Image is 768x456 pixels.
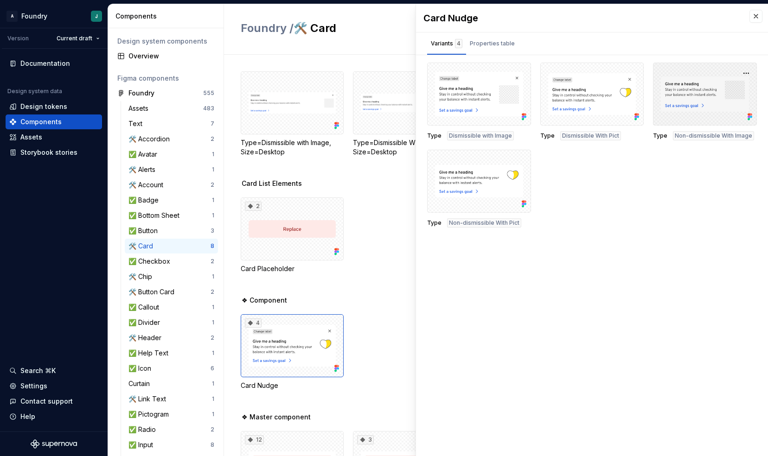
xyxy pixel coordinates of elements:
[431,39,462,48] div: Variants
[57,35,92,42] span: Current draft
[449,132,512,139] span: Dismissible with Image
[128,440,157,450] div: ✅ Input
[20,59,70,68] div: Documentation
[128,348,172,358] div: ✅ Help Text
[540,132,555,139] span: Type
[7,88,62,95] div: Design system data
[6,409,102,424] button: Help
[211,181,214,189] div: 2
[125,392,218,406] a: 🛠️ Link Text1
[128,287,178,297] div: 🛠️ Button Card
[242,412,311,422] span: ❖ Master component
[2,6,106,26] button: AFoundryJ
[125,208,218,223] a: ✅ Bottom Sheet1
[125,269,218,284] a: 🛠️ Chip1
[128,150,161,159] div: ✅ Avatar
[125,162,218,177] a: 🛠️ Alerts1
[357,435,374,444] div: 3
[20,397,73,406] div: Contact support
[31,439,77,449] svg: Supernova Logo
[125,285,218,299] a: 🛠️ Button Card2
[211,135,214,143] div: 2
[212,151,214,158] div: 1
[212,411,214,418] div: 1
[125,101,218,116] a: Assets483
[6,56,102,71] a: Documentation
[128,165,159,174] div: 🛠️ Alerts
[128,196,162,205] div: ✅ Badge
[212,395,214,403] div: 1
[212,304,214,311] div: 1
[427,219,442,227] span: Type
[95,13,98,20] div: J
[125,407,218,422] a: ✅ Pictogram1
[212,273,214,280] div: 1
[128,257,174,266] div: ✅ Checkbox
[562,132,619,139] span: Dismissible With Pict
[117,74,214,83] div: Figma components
[125,330,218,345] a: 🛠️ Header2
[128,333,165,342] div: 🛠️ Header
[128,272,156,281] div: 🛠️ Chip
[20,117,62,127] div: Components
[128,379,154,388] div: Curtain
[20,366,56,375] div: Search ⌘K
[20,412,35,421] div: Help
[114,86,218,101] a: Foundry555
[241,314,344,390] div: 4Card Nudge
[115,12,220,21] div: Components
[125,132,218,146] a: 🛠️ Accordion2
[128,241,157,251] div: 🛠️ Card
[211,227,214,234] div: 3
[125,300,218,315] a: ✅ Callout1
[125,116,218,131] a: Text7
[7,35,29,42] div: Version
[211,242,214,250] div: 8
[353,138,456,157] div: Type=Dismissible With Pict, Size=Desktop
[241,197,344,273] div: 2Card Placeholder
[241,381,344,390] div: Card Nudge
[128,318,164,327] div: ✅ Divider
[211,120,214,127] div: 7
[6,114,102,129] a: Components
[212,196,214,204] div: 1
[449,219,519,227] span: Non-dismissible With Pict
[128,410,173,419] div: ✅ Pictogram
[128,425,160,434] div: ✅ Radio
[423,12,740,25] div: Card Nudge
[6,379,102,393] a: Settings
[128,89,154,98] div: Foundry
[125,147,218,162] a: ✅ Avatar1
[52,32,104,45] button: Current draft
[653,132,667,139] span: Type
[241,21,294,35] span: Foundry /
[6,363,102,378] button: Search ⌘K
[125,361,218,376] a: ✅ Icon6
[125,223,218,238] a: ✅ Button3
[242,179,302,188] span: Card List Elements
[353,71,456,157] div: Type=Dismissible With Pict, Size=Desktop
[21,12,47,21] div: Foundry
[20,133,42,142] div: Assets
[245,435,264,444] div: 12
[6,394,102,409] button: Contact support
[203,89,214,97] div: 555
[470,39,515,48] div: Properties table
[211,258,214,265] div: 2
[20,102,67,111] div: Design tokens
[128,226,161,235] div: ✅ Button
[114,49,218,63] a: Overview
[128,364,155,373] div: ✅ Icon
[212,319,214,326] div: 1
[128,51,214,61] div: Overview
[128,104,152,113] div: Assets
[128,211,183,220] div: ✅ Bottom Sheet
[125,422,218,437] a: ✅ Radio2
[211,441,214,449] div: 8
[125,239,218,253] a: 🛠️ Card8
[211,288,214,296] div: 2
[6,130,102,145] a: Assets
[241,264,344,273] div: Card Placeholder
[245,318,262,328] div: 4
[6,11,18,22] div: A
